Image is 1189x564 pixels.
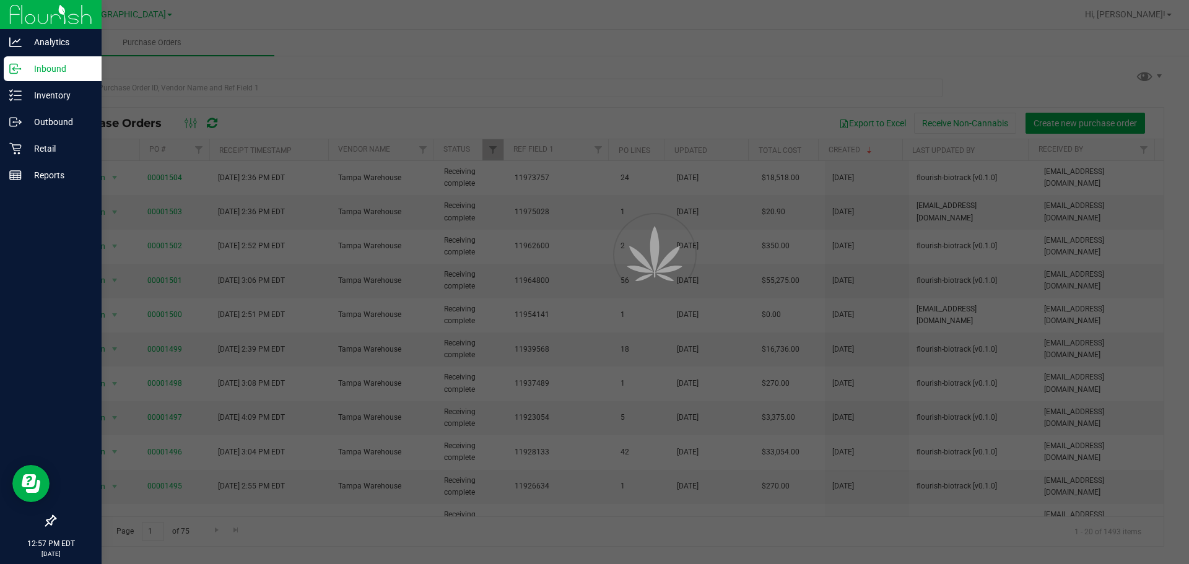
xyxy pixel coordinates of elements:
[22,88,96,103] p: Inventory
[22,35,96,50] p: Analytics
[22,61,96,76] p: Inbound
[22,168,96,183] p: Reports
[22,115,96,129] p: Outbound
[22,141,96,156] p: Retail
[12,465,50,502] iframe: Resource center
[9,142,22,155] inline-svg: Retail
[9,36,22,48] inline-svg: Analytics
[6,549,96,558] p: [DATE]
[9,89,22,102] inline-svg: Inventory
[9,116,22,128] inline-svg: Outbound
[9,63,22,75] inline-svg: Inbound
[9,169,22,181] inline-svg: Reports
[6,538,96,549] p: 12:57 PM EDT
